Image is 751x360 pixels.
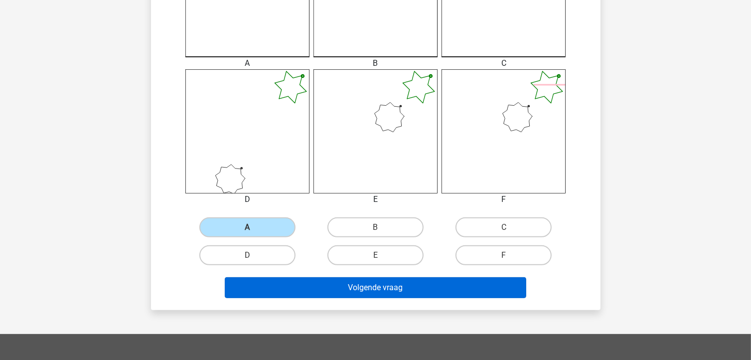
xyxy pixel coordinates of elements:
div: A [178,57,317,69]
label: C [455,217,552,237]
label: D [199,245,296,265]
div: C [434,57,573,69]
label: E [327,245,424,265]
button: Volgende vraag [225,277,526,298]
label: A [199,217,296,237]
div: B [306,57,445,69]
label: F [455,245,552,265]
div: D [178,193,317,205]
label: B [327,217,424,237]
div: F [434,193,573,205]
div: E [306,193,445,205]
